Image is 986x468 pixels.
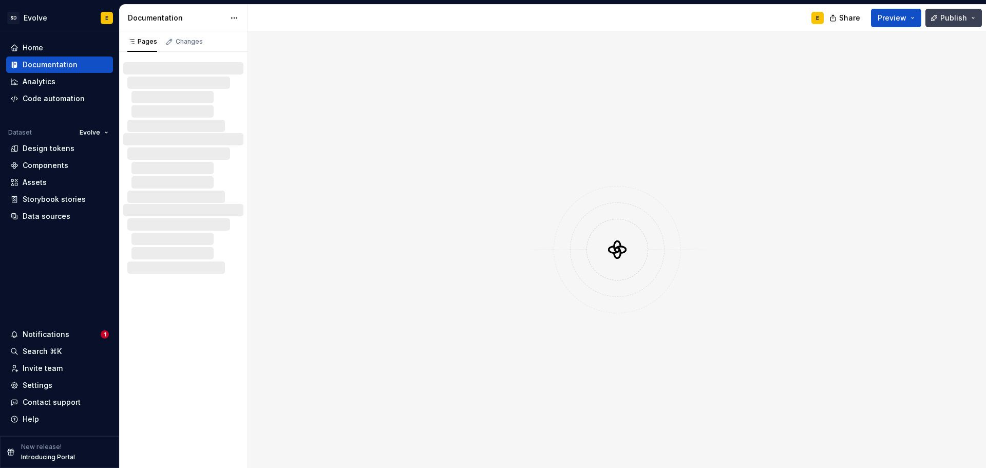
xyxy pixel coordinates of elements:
button: Contact support [6,394,113,410]
span: Preview [878,13,906,23]
a: Home [6,40,113,56]
button: Publish [925,9,982,27]
div: E [816,14,819,22]
a: Assets [6,174,113,191]
div: Code automation [23,93,85,104]
button: Preview [871,9,921,27]
p: New release! [21,443,62,451]
div: Evolve [24,13,47,23]
button: Notifications1 [6,326,113,343]
div: Documentation [128,13,225,23]
span: Publish [940,13,967,23]
a: Components [6,157,113,174]
a: Documentation [6,57,113,73]
div: Search ⌘K [23,346,62,357]
div: Pages [127,38,157,46]
span: 1 [101,330,109,339]
div: Home [23,43,43,53]
div: Analytics [23,77,55,87]
button: SDEvolveE [2,7,117,29]
div: Settings [23,380,52,390]
div: Notifications [23,329,69,340]
div: Design tokens [23,143,74,154]
a: Invite team [6,360,113,377]
a: Code automation [6,90,113,107]
span: Share [839,13,860,23]
a: Design tokens [6,140,113,157]
p: Introducing Portal [21,453,75,461]
div: Storybook stories [23,194,86,204]
div: Changes [176,38,203,46]
div: Dataset [8,128,32,137]
a: Analytics [6,73,113,90]
div: Invite team [23,363,63,373]
span: Evolve [80,128,100,137]
button: Search ⌘K [6,343,113,360]
a: Settings [6,377,113,394]
div: Assets [23,177,47,188]
button: Share [824,9,867,27]
div: Help [23,414,39,424]
button: Evolve [75,125,113,140]
div: E [105,14,108,22]
button: Help [6,411,113,427]
div: Contact support [23,397,81,407]
div: Components [23,160,68,171]
a: Storybook stories [6,191,113,208]
div: SD [7,12,20,24]
a: Data sources [6,208,113,224]
div: Data sources [23,211,70,221]
div: Documentation [23,60,78,70]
